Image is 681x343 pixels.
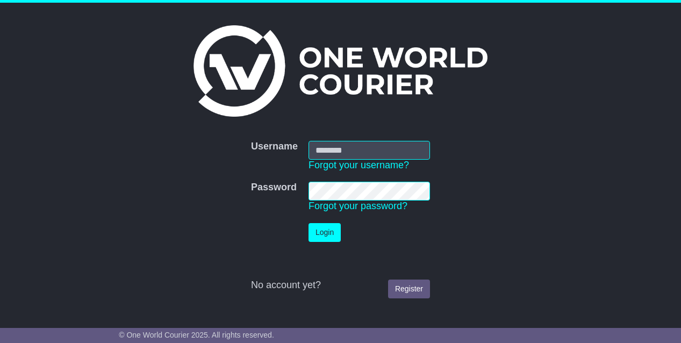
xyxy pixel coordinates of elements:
[251,280,430,291] div: No account yet?
[309,223,341,242] button: Login
[119,331,274,339] span: © One World Courier 2025. All rights reserved.
[251,182,297,194] label: Password
[388,280,430,298] a: Register
[309,160,409,170] a: Forgot your username?
[251,141,298,153] label: Username
[309,201,407,211] a: Forgot your password?
[193,25,487,117] img: One World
